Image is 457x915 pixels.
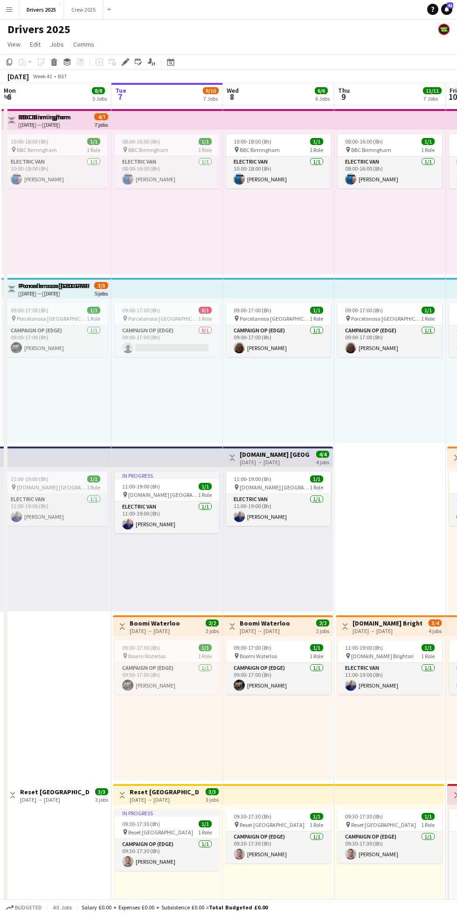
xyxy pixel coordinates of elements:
[226,809,331,863] div: 09:30-17:30 (8h)1/1 Reset [GEOGRAPHIC_DATA]1 RoleCampaign Op (Edge)1/109:30-17:30 (8h)[PERSON_NAME]
[240,821,305,828] span: Reset [GEOGRAPHIC_DATA]
[310,484,323,491] span: 1 Role
[130,796,199,803] div: [DATE] → [DATE]
[115,303,219,357] div: 09:00-17:00 (8h)0/1 Porcelanosa [GEOGRAPHIC_DATA]1 RoleCampaign Op (Edge)0/109:00-17:00 (8h)
[87,315,100,322] span: 1 Role
[234,307,271,314] span: 09:00-17:00 (8h)
[353,627,422,634] div: [DATE] → [DATE]
[345,307,383,314] span: 09:00-17:00 (8h)
[73,40,94,48] span: Comms
[429,619,442,626] span: 3/4
[95,282,108,289] span: 3/5
[20,113,71,121] h3: BBC Birmingham
[115,325,219,357] app-card-role: Campaign Op (Edge)0/109:00-17:00 (8h)
[225,91,239,102] span: 8
[226,157,331,188] app-card-role: Electric Van1/110:00-18:00 (8h)[PERSON_NAME]
[316,458,329,466] div: 4 jobs
[17,315,87,322] span: Porcelanosa [GEOGRAPHIC_DATA]
[4,38,24,50] a: View
[87,138,100,145] span: 1/1
[198,653,212,660] span: 1 Role
[114,91,126,102] span: 7
[422,307,435,314] span: 1/1
[226,134,331,188] div: 10:00-18:00 (8h)1/1 BBC Birmngham1 RoleElectric Van1/110:00-18:00 (8h)[PERSON_NAME]
[226,325,331,357] app-card-role: Campaign Op (Edge)1/109:00-17:00 (8h)[PERSON_NAME]
[203,87,219,94] span: 9/10
[198,146,212,153] span: 1 Role
[310,146,323,153] span: 1 Role
[95,113,108,120] span: 4/7
[130,788,199,796] h3: Reset [GEOGRAPHIC_DATA]
[234,813,271,820] span: 09:30-17:30 (8h)
[310,307,323,314] span: 1/1
[206,795,219,803] div: 3 jobs
[337,91,350,102] span: 9
[240,450,309,459] h3: [DOMAIN_NAME] [GEOGRAPHIC_DATA]
[338,157,442,188] app-card-role: Electric Van1/108:00-16:00 (8h)[PERSON_NAME]
[115,472,219,479] div: In progress
[422,813,435,820] span: 1/1
[310,138,323,145] span: 1/1
[3,494,108,526] app-card-role: Electric Van1/111:00-19:00 (8h)[PERSON_NAME]
[3,303,108,357] app-job-card: 09:00-17:00 (8h)1/1 Porcelanosa [GEOGRAPHIC_DATA]1 RoleCampaign Op (Edge)1/109:00-17:00 (8h)[PERS...
[226,663,331,695] app-card-role: Campaign Op (Edge)1/109:00-17:00 (8h)[PERSON_NAME]
[209,904,268,911] span: Total Budgeted £0.00
[338,134,442,188] app-job-card: 08:00-16:00 (8h)1/1 BBC Birmngham1 RoleElectric Van1/108:00-16:00 (8h)[PERSON_NAME]
[315,95,330,102] div: 6 Jobs
[240,619,290,627] h3: Boomi Waterloo
[115,134,219,188] app-job-card: 08:00-16:00 (8h)1/1 BBC Birmngham1 RoleElectric Van1/108:00-16:00 (8h)[PERSON_NAME]
[351,653,414,660] span: [DOMAIN_NAME] Brighton
[338,325,442,357] app-card-role: Campaign Op (Edge)1/109:00-17:00 (8h)[PERSON_NAME]
[353,619,422,627] h3: [DOMAIN_NAME] Brighton
[448,91,457,102] span: 10
[115,809,219,871] app-job-card: In progress09:30-17:30 (8h)1/1 Reset [GEOGRAPHIC_DATA]1 RoleCampaign Op (Edge)1/109:30-17:30 (8h)...
[87,146,100,153] span: 1 Role
[115,663,219,695] app-card-role: Campaign Op (Edge)1/109:00-17:00 (8h)[PERSON_NAME]
[17,146,57,153] span: BBC Birmngham
[240,627,290,634] div: [DATE] → [DATE]
[115,502,219,533] app-card-role: Electric Van1/111:00-19:00 (8h)[PERSON_NAME]
[206,626,219,634] div: 2 jobs
[3,472,108,526] app-job-card: 11:00-19:00 (8h)1/1 [DOMAIN_NAME] [GEOGRAPHIC_DATA]1 RoleElectric Van1/111:00-19:00 (8h)[PERSON_N...
[51,904,74,911] span: All jobs
[128,491,198,498] span: [DOMAIN_NAME] [GEOGRAPHIC_DATA]
[128,146,168,153] span: BBC Birmngham
[310,475,323,482] span: 1/1
[2,91,16,102] span: 6
[20,290,90,297] div: [DATE] → [DATE]
[226,494,331,526] app-card-role: Electric Van1/111:00-19:00 (8h)[PERSON_NAME]
[3,325,108,357] app-card-role: Campaign Op (Edge)1/109:00-17:00 (8h)[PERSON_NAME]
[240,315,310,322] span: Porcelanosa [GEOGRAPHIC_DATA]
[240,484,310,491] span: [DOMAIN_NAME] [GEOGRAPHIC_DATA]
[130,619,180,627] h3: Boomi Waterloo
[5,902,43,913] button: Budgeted
[315,87,328,94] span: 6/6
[87,475,100,482] span: 1/1
[92,95,107,102] div: 5 Jobs
[199,644,212,651] span: 1/1
[423,95,441,102] div: 7 Jobs
[4,86,16,95] span: Mon
[11,475,48,482] span: 11:00-19:00 (8h)
[421,821,435,828] span: 1 Role
[234,475,271,482] span: 11:00-19:00 (8h)
[95,289,108,297] div: 5 jobs
[87,307,100,314] span: 1/1
[92,87,105,94] span: 8/8
[226,640,331,695] app-job-card: 09:00-17:00 (8h)1/1 Boomi Waterloo1 RoleCampaign Op (Edge)1/109:00-17:00 (8h)[PERSON_NAME]
[338,303,442,357] app-job-card: 09:00-17:00 (8h)1/1 Porcelanosa [GEOGRAPHIC_DATA]1 RoleCampaign Op (Edge)1/109:00-17:00 (8h)[PERS...
[199,820,212,827] span: 1/1
[115,472,219,533] app-job-card: In progress11:00-19:00 (8h)1/1 [DOMAIN_NAME] [GEOGRAPHIC_DATA]1 RoleElectric Van1/111:00-19:00 (8...
[240,146,280,153] span: BBC Birmngham
[115,640,219,695] div: 09:00-17:00 (8h)1/1 Boomi Waterloo1 RoleCampaign Op (Edge)1/109:00-17:00 (8h)[PERSON_NAME]
[50,40,64,48] span: Jobs
[64,0,104,19] button: Crew 2025
[310,653,323,660] span: 1 Role
[316,626,329,634] div: 2 jobs
[345,813,383,820] span: 09:30-17:30 (8h)
[20,788,90,796] h3: Reset [GEOGRAPHIC_DATA]
[199,483,212,490] span: 1/1
[3,134,108,188] app-job-card: 10:00-18:00 (8h)1/1 BBC Birmngham1 RoleElectric Van1/110:00-18:00 (8h)[PERSON_NAME]
[95,795,108,803] div: 3 jobs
